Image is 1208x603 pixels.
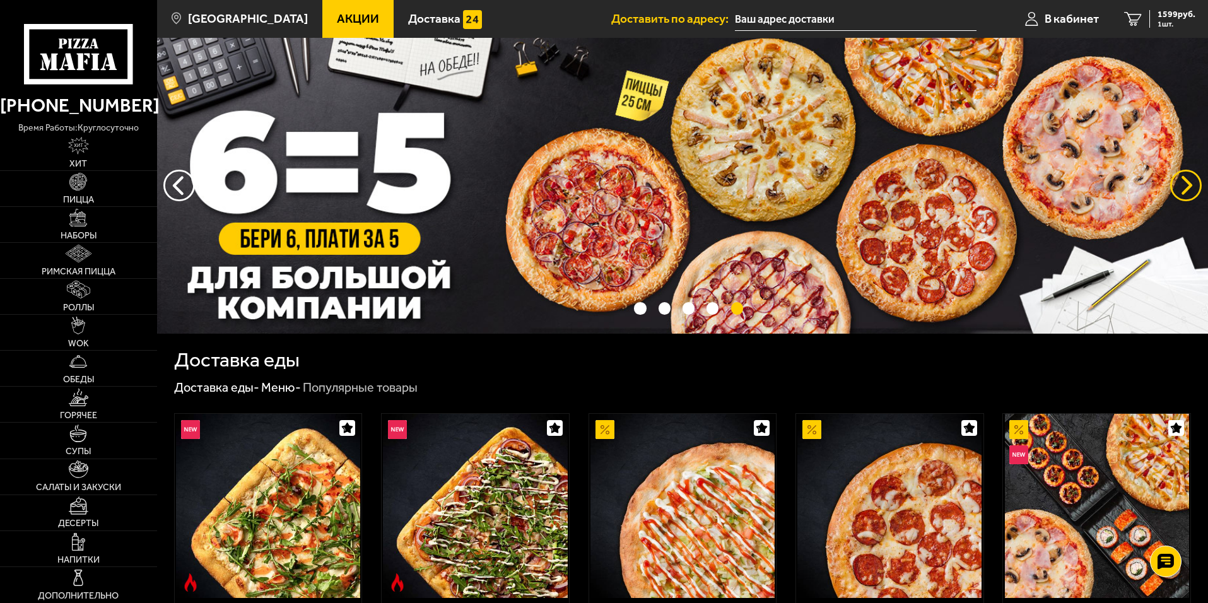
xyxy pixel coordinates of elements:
[634,302,646,314] button: точки переключения
[176,414,360,598] img: Римская с креветками
[1045,13,1099,25] span: В кабинет
[163,170,195,201] button: следующий
[38,592,119,600] span: Дополнительно
[707,302,718,314] button: точки переключения
[261,380,301,395] a: Меню-
[175,414,362,598] a: НовинкаОстрое блюдоРимская с креветками
[382,414,569,598] a: НовинкаОстрое блюдоРимская с мясным ассорти
[731,302,743,314] button: точки переключения
[58,519,98,528] span: Десерты
[63,196,94,204] span: Пицца
[181,420,200,439] img: Новинка
[69,160,87,168] span: Хит
[61,231,97,240] span: Наборы
[683,302,695,314] button: точки переключения
[174,380,259,395] a: Доставка еды-
[66,447,91,456] span: Супы
[337,13,379,25] span: Акции
[659,302,671,314] button: точки переключения
[1158,10,1195,19] span: 1599 руб.
[388,573,407,592] img: Острое блюдо
[36,483,121,492] span: Салаты и закуски
[1003,414,1190,598] a: АкционныйНовинкаВсё включено
[181,573,200,592] img: Острое блюдо
[63,303,94,312] span: Роллы
[60,411,97,420] span: Горячее
[735,8,976,31] input: Ваш адрес доставки
[589,414,777,598] a: АкционныйАль-Шам 25 см (тонкое тесто)
[408,13,460,25] span: Доставка
[590,414,775,598] img: Аль-Шам 25 см (тонкое тесто)
[57,556,100,565] span: Напитки
[796,414,983,598] a: АкционныйПепперони 25 см (толстое с сыром)
[383,414,567,598] img: Римская с мясным ассорти
[1170,170,1202,201] button: предыдущий
[68,339,89,348] span: WOK
[595,420,614,439] img: Акционный
[42,267,115,276] span: Римская пицца
[463,10,482,29] img: 15daf4d41897b9f0e9f617042186c801.svg
[388,420,407,439] img: Новинка
[611,13,735,25] span: Доставить по адресу:
[1158,20,1195,28] span: 1 шт.
[174,350,300,370] h1: Доставка еды
[802,420,821,439] img: Акционный
[1009,420,1028,439] img: Акционный
[1005,414,1189,598] img: Всё включено
[797,414,982,598] img: Пепперони 25 см (толстое с сыром)
[303,380,418,396] div: Популярные товары
[188,13,308,25] span: [GEOGRAPHIC_DATA]
[1009,445,1028,464] img: Новинка
[63,375,94,384] span: Обеды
